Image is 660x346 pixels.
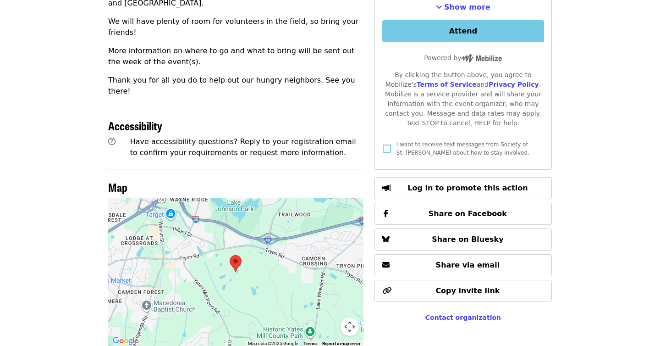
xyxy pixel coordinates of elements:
a: Report a map error [322,341,361,346]
span: Copy invite link [435,286,500,295]
button: Map camera controls [341,318,359,336]
span: Share on Facebook [429,209,507,218]
span: Log in to promote this action [407,184,528,192]
img: Powered by Mobilize [461,54,502,62]
button: Attend [382,20,544,42]
span: Show more [444,3,490,11]
a: Terms (opens in new tab) [303,341,317,346]
button: Share on Bluesky [374,229,552,251]
span: Accessibility [108,117,162,134]
span: Map data ©2025 Google [248,341,298,346]
button: Log in to promote this action [374,177,552,199]
a: Terms of Service [417,81,477,88]
span: Share on Bluesky [432,235,504,244]
a: Contact organization [425,314,501,321]
button: Copy invite link [374,280,552,302]
p: More information on where to go and what to bring will be sent out the week of the event(s). [108,45,363,67]
span: I want to receive text messages from Society of St. [PERSON_NAME] about how to stay involved. [396,141,529,156]
span: Powered by [424,54,502,61]
p: Thank you for all you do to help out our hungry neighbors. See you there! [108,75,363,97]
div: By clicking the button above, you agree to Mobilize's and . Mobilize is a service provider and wi... [382,70,544,128]
button: Share via email [374,254,552,276]
span: Have accessibility questions? Reply to your registration email to confirm your requirements or re... [130,137,356,157]
button: See more timeslots [436,2,490,13]
span: Share via email [436,261,500,269]
i: question-circle icon [108,137,115,146]
a: Privacy Policy [489,81,539,88]
p: We will have plenty of room for volunteers in the field, so bring your friends! [108,16,363,38]
button: Share on Facebook [374,203,552,225]
span: Map [108,179,127,195]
